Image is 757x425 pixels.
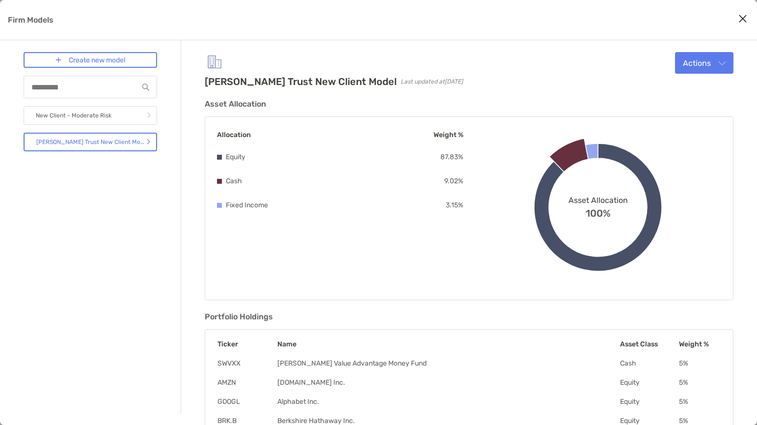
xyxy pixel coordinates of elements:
th: Ticker [217,340,277,349]
td: Alphabet Inc. [277,397,619,406]
button: Close modal [735,12,750,27]
h3: Asset Allocation [205,99,733,109]
p: Cash [226,175,242,187]
span: Asset Allocation [568,196,628,205]
img: Company Logo [205,52,224,72]
h2: [PERSON_NAME] Trust New Client Model [205,76,397,87]
th: Weight % [678,340,721,349]
span: Last updated at [DATE] [401,78,463,85]
th: Name [277,340,619,349]
a: [PERSON_NAME] Trust New Client Model [24,133,157,151]
td: 5 % [678,397,721,406]
td: Equity [620,397,679,406]
p: New Client - Moderate Risk [36,110,111,122]
td: SWVXX [217,359,277,368]
td: GOOGL [217,397,277,406]
h3: Portfolio Holdings [205,312,733,321]
a: New Client - Moderate Risk [24,106,157,125]
td: 5 % [678,378,721,387]
p: 87.83 % [440,151,463,163]
td: AMZN [217,378,277,387]
p: 9.02 % [444,175,463,187]
p: [PERSON_NAME] Trust New Client Model [36,136,146,148]
p: Weight % [433,129,463,141]
td: [DOMAIN_NAME] Inc. [277,378,619,387]
img: input icon [142,84,149,91]
p: Equity [226,151,245,163]
p: Allocation [217,129,251,141]
td: 5 % [678,359,721,368]
td: [PERSON_NAME] Value Advantage Money Fund [277,359,619,368]
td: Equity [620,378,679,387]
th: Asset Class [620,340,679,349]
p: 3.15 % [446,199,463,211]
p: Fixed Income [226,199,268,211]
td: Cash [620,359,679,368]
a: Create new model [24,52,157,68]
p: Firm Models [8,14,54,26]
span: 100% [586,205,611,219]
button: Actions [675,52,733,74]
